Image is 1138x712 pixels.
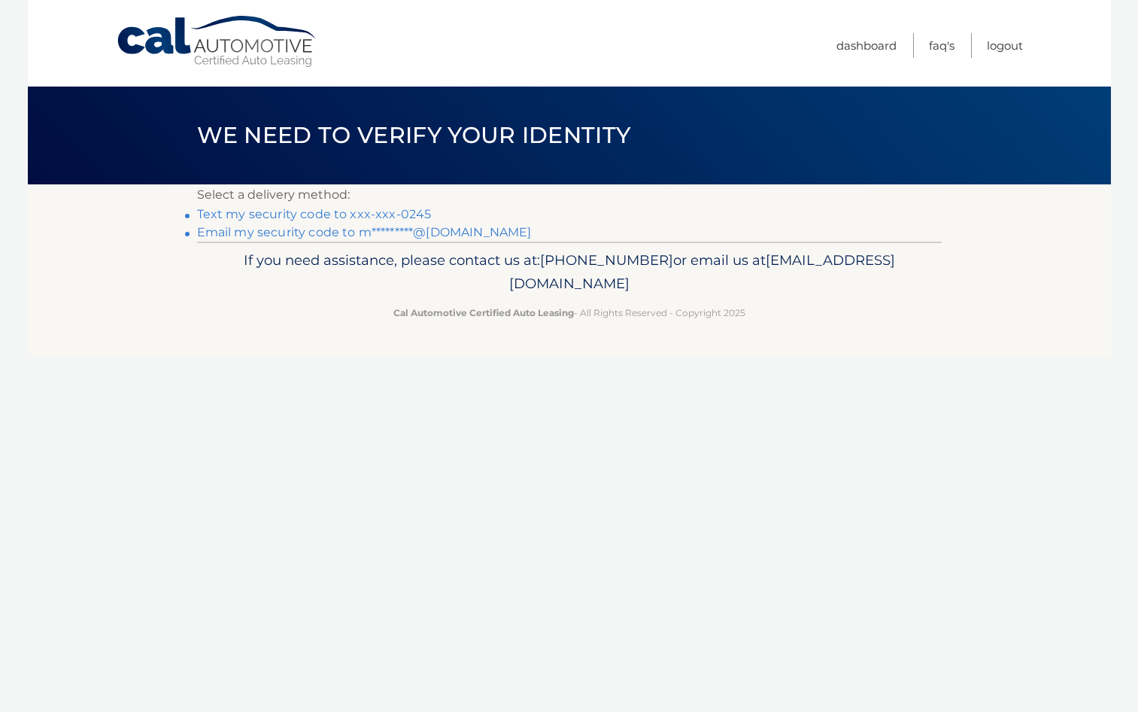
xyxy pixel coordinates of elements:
a: Text my security code to xxx-xxx-0245 [197,207,432,221]
p: Select a delivery method: [197,184,942,205]
a: FAQ's [929,33,954,58]
a: Dashboard [836,33,897,58]
a: Cal Automotive [116,15,319,68]
span: We need to verify your identity [197,121,631,149]
a: Logout [987,33,1023,58]
span: [PHONE_NUMBER] [540,251,673,269]
p: - All Rights Reserved - Copyright 2025 [207,305,932,321]
p: If you need assistance, please contact us at: or email us at [207,248,932,297]
a: Email my security code to m*********@[DOMAIN_NAME] [197,225,532,239]
strong: Cal Automotive Certified Auto Leasing [393,307,574,318]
